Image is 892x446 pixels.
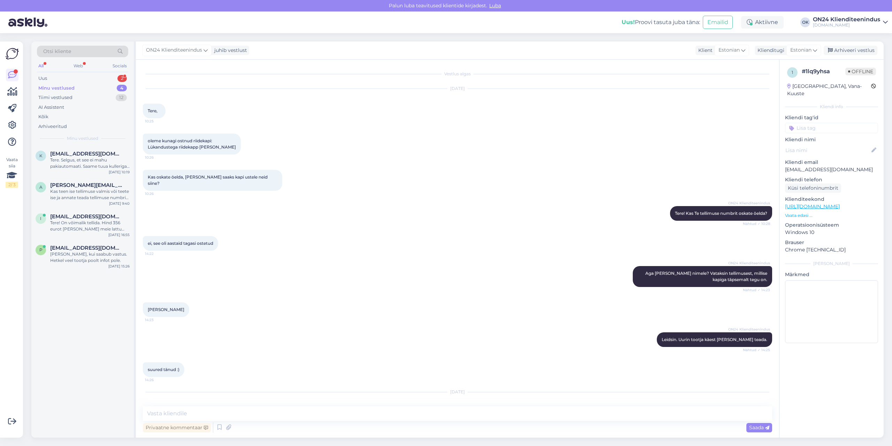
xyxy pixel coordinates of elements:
[6,47,19,60] img: Askly Logo
[645,271,768,282] span: Aga [PERSON_NAME] nimele? Vataksin tellimusest, millise kapiga täpsemalt tegu on.
[785,183,841,193] div: Küsi telefoninumbrit
[785,221,878,229] p: Operatsioonisüsteem
[39,153,43,158] span: k
[785,166,878,173] p: [EMAIL_ADDRESS][DOMAIN_NAME]
[145,119,171,124] span: 10:25
[785,203,840,210] a: [URL][DOMAIN_NAME]
[145,155,171,160] span: 10:26
[67,135,98,142] span: Minu vestlused
[728,327,770,332] span: ON24 Klienditeenindus
[741,16,784,29] div: Aktiivne
[824,46,877,55] div: Arhiveeri vestlus
[50,151,123,157] span: kiffu65@gmail.com
[785,246,878,254] p: Chrome [TECHNICAL_ID]
[743,221,770,226] span: Nähtud ✓ 10:28
[148,108,157,113] span: Tere,
[790,46,812,54] span: Estonian
[148,307,184,312] span: [PERSON_NAME]
[148,367,179,372] span: suured tänud :)
[50,157,130,169] div: Tere. Selgus, et see ei mahu pakiautomaati. Saame tuua kulleriga maja ette või saata Tartu lattu.
[755,47,784,54] div: Klienditugi
[728,260,770,266] span: ON24 Klienditeenindus
[148,138,236,150] span: oleme kunagi ostnud riidekapi: Lükandustega riidekapp [PERSON_NAME]
[38,75,47,82] div: Uus
[38,94,72,101] div: Tiimi vestlused
[787,83,871,97] div: [GEOGRAPHIC_DATA], Vana-Kuuste
[50,245,123,251] span: piret.laurisson@gmail.com
[116,94,127,101] div: 12
[50,188,130,201] div: Kas teen ise tellimuse valmis või teete ise ja annate teada tellimuse numbri ja teen muudatuse [P...
[145,191,171,196] span: 10:26
[109,169,130,175] div: [DATE] 10:19
[675,211,767,216] span: Tere! Kas Te tellimuse numbrit oskate öelda?
[38,113,48,120] div: Kõik
[6,182,18,188] div: 2 / 3
[622,18,700,27] div: Proovi tasuta juba täna:
[39,184,43,190] span: a
[743,347,770,353] span: Nähtud ✓ 14:25
[6,157,18,188] div: Vaata siia
[785,212,878,219] p: Vaata edasi ...
[728,201,770,206] span: ON24 Klienditeenindus
[37,61,45,70] div: All
[50,251,130,264] div: [PERSON_NAME], kui saabub vastus. Hetkel veel tootja poolt infot pole.
[143,389,772,395] div: [DATE]
[143,423,211,432] div: Privaatne kommentaar
[845,68,876,75] span: Offline
[117,85,127,92] div: 4
[785,146,870,154] input: Lisa nimi
[145,377,171,383] span: 14:26
[487,2,503,9] span: Luba
[785,196,878,203] p: Klienditeekond
[108,264,130,269] div: [DATE] 15:26
[792,70,793,75] span: 1
[802,67,845,76] div: # 1lq9yhsa
[212,47,247,54] div: juhib vestlust
[38,85,75,92] div: Minu vestlused
[718,46,740,54] span: Estonian
[785,159,878,166] p: Kliendi email
[143,71,772,77] div: Vestlus algas
[785,114,878,121] p: Kliendi tag'id
[72,61,84,70] div: Web
[749,424,769,431] span: Saada
[785,260,878,267] div: [PERSON_NAME]
[785,176,878,183] p: Kliendi telefon
[50,213,123,220] span: info@pallantisgrupp.ee
[50,182,123,188] span: allan.tonsil@mail.ee
[785,239,878,246] p: Brauser
[703,16,733,29] button: Emailid
[785,104,878,110] div: Kliendi info
[108,232,130,237] div: [DATE] 16:55
[117,75,127,82] div: 2
[813,17,888,28] a: ON24 Klienditeenindus[DOMAIN_NAME]
[662,337,767,342] span: Leidsin. Uurin tootja käest [PERSON_NAME] teada.
[40,216,41,221] span: i
[785,229,878,236] p: Windows 10
[785,271,878,278] p: Märkmed
[743,287,770,293] span: Nähtud ✓ 14:23
[39,247,43,252] span: p
[38,123,67,130] div: Arhiveeritud
[813,17,880,22] div: ON24 Klienditeenindus
[43,48,71,55] span: Otsi kliente
[146,46,202,54] span: ON24 Klienditeenindus
[50,220,130,232] div: Tere! On võimalik tellida. Hind 356 eurot [PERSON_NAME] meie lattu oleks [DATE].
[148,241,213,246] span: ei, see oli aastaid tagasi ostetud
[785,123,878,133] input: Lisa tag
[145,317,171,323] span: 14:23
[111,61,128,70] div: Socials
[622,19,635,25] b: Uus!
[145,251,171,256] span: 14:22
[148,174,269,186] span: Kas oskate öelda, [PERSON_NAME] saaks kapi ustele neid siine?
[143,85,772,92] div: [DATE]
[785,136,878,143] p: Kliendi nimi
[695,47,713,54] div: Klient
[813,22,880,28] div: [DOMAIN_NAME]
[109,201,130,206] div: [DATE] 9:40
[38,104,64,111] div: AI Assistent
[800,17,810,27] div: OK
